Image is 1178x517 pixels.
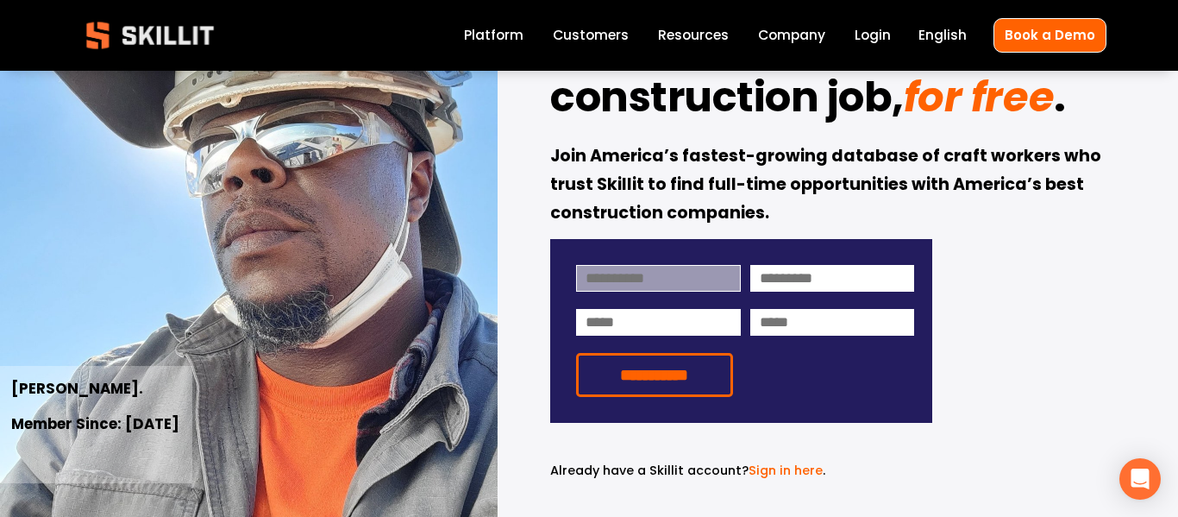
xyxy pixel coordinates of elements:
a: Sign in here [749,462,823,479]
em: your dream [639,13,887,71]
strong: Member Since: [DATE] [11,413,179,438]
strong: Join America’s fastest-growing database of craft workers who trust Skillit to find full-time oppo... [550,143,1105,228]
strong: Find [550,10,639,81]
em: for free [904,68,1054,126]
strong: . [1054,66,1066,136]
a: Company [758,24,825,47]
img: Skillit [72,9,229,61]
span: English [918,25,967,45]
div: Open Intercom Messenger [1119,458,1161,500]
a: folder dropdown [658,24,729,47]
a: Login [855,24,891,47]
div: language picker [918,24,967,47]
span: Resources [658,25,729,45]
span: Already have a Skillit account? [550,462,749,479]
a: Customers [553,24,629,47]
a: Book a Demo [993,18,1106,52]
p: . [550,461,932,481]
strong: construction job, [550,66,904,136]
a: Platform [464,24,523,47]
strong: [PERSON_NAME]. [11,377,143,402]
